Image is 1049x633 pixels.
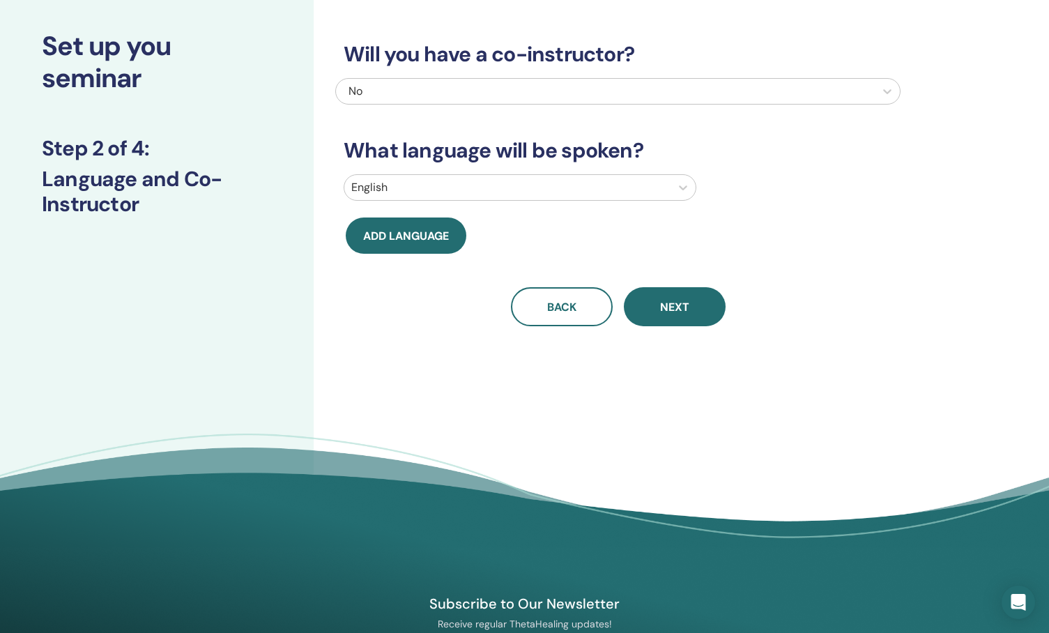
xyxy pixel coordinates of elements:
[349,84,362,98] span: No
[511,287,613,326] button: Back
[42,31,272,94] h2: Set up you seminar
[42,167,272,217] h3: Language and Co-Instructor
[335,42,901,67] h3: Will you have a co-instructor?
[335,138,901,163] h3: What language will be spoken?
[346,218,466,254] button: Add language
[1002,586,1035,619] div: Open Intercom Messenger
[624,287,726,326] button: Next
[363,229,449,243] span: Add language
[364,595,686,613] h4: Subscribe to Our Newsletter
[547,300,576,314] span: Back
[660,300,689,314] span: Next
[364,618,686,630] p: Receive regular ThetaHealing updates!
[42,136,272,161] h3: Step 2 of 4 :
